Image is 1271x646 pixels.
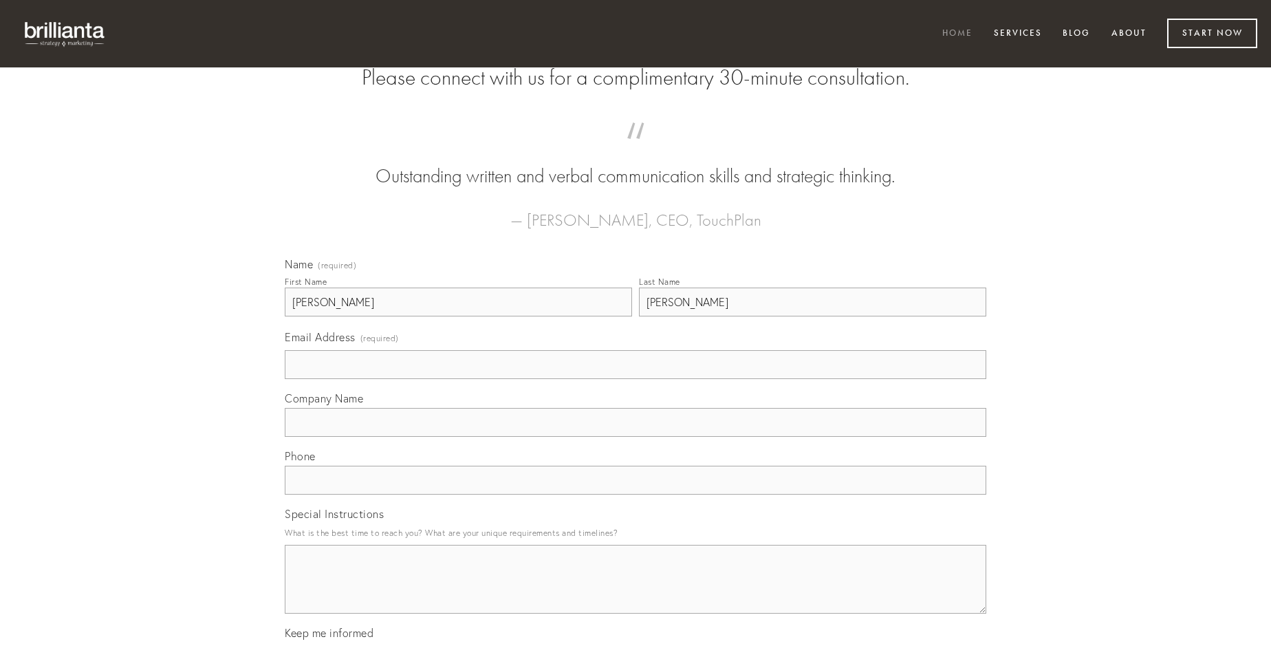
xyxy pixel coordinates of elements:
[285,257,313,271] span: Name
[285,449,316,463] span: Phone
[318,261,356,270] span: (required)
[985,23,1051,45] a: Services
[285,626,373,640] span: Keep me informed
[639,277,680,287] div: Last Name
[307,136,964,163] span: “
[933,23,981,45] a: Home
[1054,23,1099,45] a: Blog
[285,277,327,287] div: First Name
[285,65,986,91] h2: Please connect with us for a complimentary 30-minute consultation.
[1167,19,1257,48] a: Start Now
[1102,23,1155,45] a: About
[285,330,356,344] span: Email Address
[14,14,117,54] img: brillianta - research, strategy, marketing
[285,507,384,521] span: Special Instructions
[307,136,964,190] blockquote: Outstanding written and verbal communication skills and strategic thinking.
[285,391,363,405] span: Company Name
[360,329,399,347] span: (required)
[285,524,986,542] p: What is the best time to reach you? What are your unique requirements and timelines?
[307,190,964,234] figcaption: — [PERSON_NAME], CEO, TouchPlan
